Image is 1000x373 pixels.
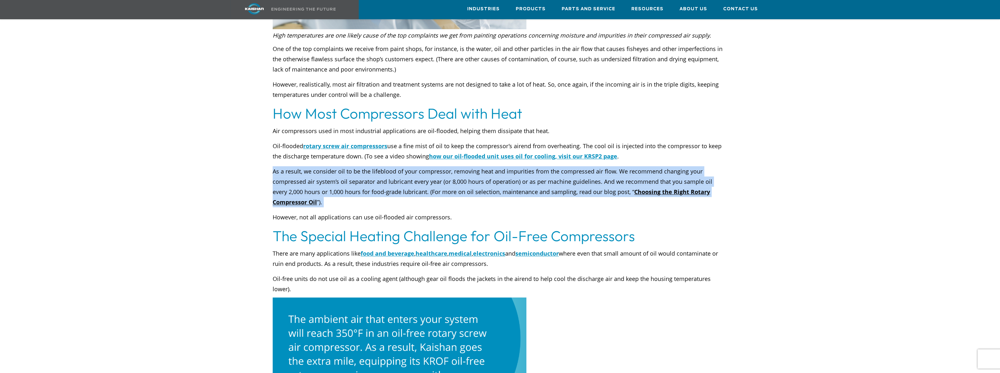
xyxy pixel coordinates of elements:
[631,0,663,18] a: Resources
[273,166,727,207] p: As a result, we consider oil to be the lifeblood of your compressor, removing heat and impurities...
[273,227,727,245] h2: The Special Heating Challenge for Oil-Free Compressors
[429,152,617,160] a: how our oil-flooded unit uses oil for cooling, visit our KRSP2 page
[273,44,727,74] p: One of the top complaints we receive from paint shops, for instance, is the water, oil and other ...
[516,5,546,13] span: Products
[273,79,727,100] p: However, realistically, most air filtration and treatment systems are not designed to take a lot ...
[723,5,758,13] span: Contact Us
[680,5,707,13] span: About Us
[562,0,615,18] a: Parts and Service
[273,248,727,269] p: There are many applications like , , , and where even that small amount of oil would contaminate ...
[516,0,546,18] a: Products
[271,8,336,11] img: Engineering the future
[467,0,500,18] a: Industries
[467,5,500,13] span: Industries
[416,250,447,257] a: healthcare
[230,3,278,14] img: kaishan logo
[631,5,663,13] span: Resources
[273,141,727,161] p: Oil-flooded use a fine mist of oil to keep the compressor’s airend from overheating. The cool oil...
[273,274,727,294] p: Oil-free units do not use oil as a cooling agent (although gear oil floods the jackets in the air...
[273,31,711,39] span: High temperatures are one likely cause of the top complaints we get from painting operations conc...
[273,212,727,222] p: However, not all applications can use oil-flooded air compressors.
[562,5,615,13] span: Parts and Service
[303,142,387,150] a: rotary screw air compressors
[473,250,505,257] a: electronics
[723,0,758,18] a: Contact Us
[449,250,472,257] a: medical
[515,250,559,257] a: semiconductor
[273,126,727,136] p: Air compressors used in most industrial applications are oil-flooded, helping them dissipate that...
[361,250,414,257] a: food and beverage
[273,105,727,123] h2: How Most Compressors Deal with Heat
[680,0,707,18] a: About Us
